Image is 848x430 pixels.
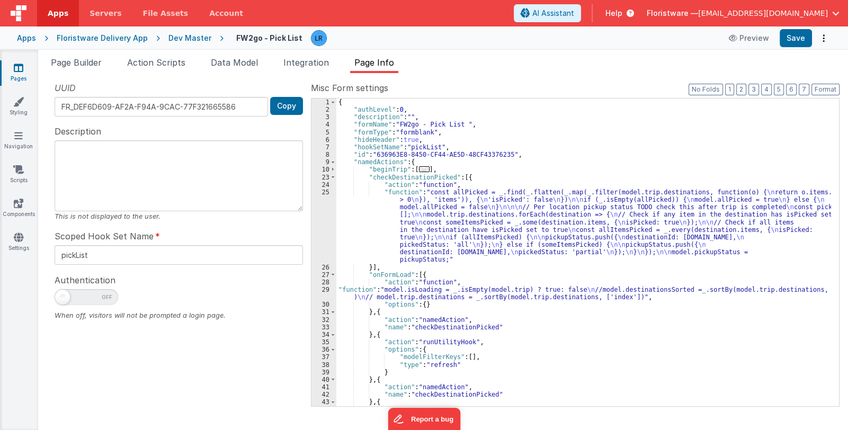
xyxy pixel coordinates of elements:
[761,84,772,95] button: 4
[311,398,336,406] div: 43
[311,308,336,316] div: 31
[311,346,336,353] div: 36
[514,4,581,22] button: AI Assistant
[311,158,336,166] div: 9
[311,31,326,46] img: 0cc89ea87d3ef7af341bf65f2365a7ce
[736,84,746,95] button: 2
[780,29,812,47] button: Save
[211,57,258,68] span: Data Model
[311,129,336,136] div: 5
[311,361,336,369] div: 38
[236,34,302,42] h4: FW2go - Pick List
[90,8,121,19] span: Servers
[311,271,336,279] div: 27
[722,30,775,47] button: Preview
[48,8,68,19] span: Apps
[354,57,394,68] span: Page Info
[311,113,336,121] div: 3
[311,98,336,106] div: 1
[311,166,336,173] div: 10
[55,310,303,320] div: When off, visitors will not be prompted a login page.
[311,82,388,94] span: Misc Form settings
[55,125,101,138] span: Description
[283,57,329,68] span: Integration
[270,97,303,115] button: Copy
[311,376,336,383] div: 40
[311,369,336,376] div: 39
[311,286,336,301] div: 29
[799,84,809,95] button: 7
[311,144,336,151] div: 7
[311,406,336,414] div: 44
[57,33,148,43] div: Floristware Delivery App
[311,331,336,338] div: 34
[311,324,336,331] div: 33
[311,338,336,346] div: 35
[647,8,698,19] span: Floristware —
[725,84,734,95] button: 1
[311,136,336,144] div: 6
[811,84,840,95] button: Format
[127,57,185,68] span: Action Scripts
[311,301,336,308] div: 30
[311,174,336,181] div: 23
[816,31,831,46] button: Options
[311,383,336,391] div: 41
[311,391,336,398] div: 42
[17,33,36,43] div: Apps
[311,106,336,113] div: 2
[311,121,336,128] div: 4
[748,84,759,95] button: 3
[311,181,336,189] div: 24
[311,353,336,361] div: 37
[311,279,336,286] div: 28
[532,8,574,19] span: AI Assistant
[647,8,840,19] button: Floristware — [EMAIL_ADDRESS][DOMAIN_NAME]
[388,408,460,430] iframe: Marker.io feedback button
[311,264,336,271] div: 26
[605,8,622,19] span: Help
[774,84,784,95] button: 5
[143,8,189,19] span: File Assets
[689,84,723,95] button: No Folds
[419,166,430,172] span: ...
[311,189,336,264] div: 25
[698,8,828,19] span: [EMAIL_ADDRESS][DOMAIN_NAME]
[55,211,303,221] div: This is not displayed to the user.
[51,57,102,68] span: Page Builder
[786,84,797,95] button: 6
[311,316,336,324] div: 32
[55,82,76,94] span: UUID
[311,151,336,158] div: 8
[55,230,154,243] span: Scoped Hook Set Name
[55,274,115,286] span: Authentication
[168,33,211,43] div: Dev Master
